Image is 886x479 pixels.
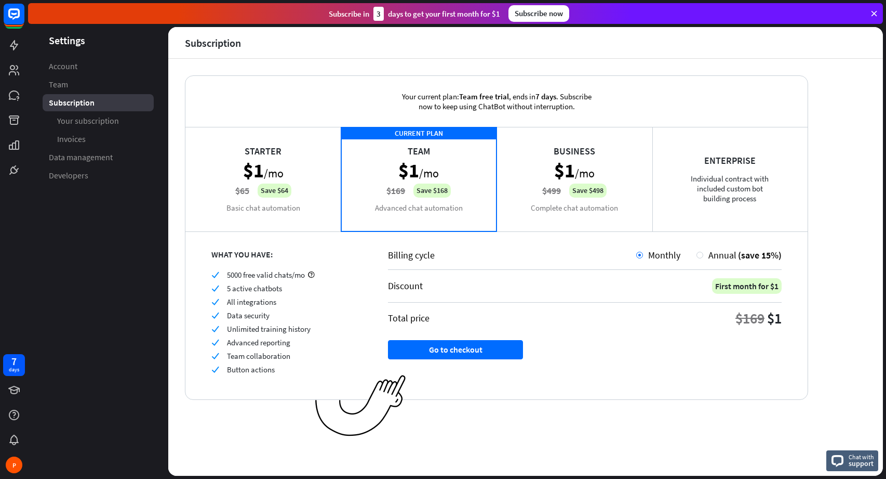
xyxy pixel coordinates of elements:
[49,170,88,181] span: Developers
[227,283,282,293] span: 5 active chatbots
[43,76,154,93] a: Team
[211,298,219,306] i: check
[373,7,384,21] div: 3
[712,278,782,294] div: First month for $1
[28,33,168,47] header: Settings
[8,4,39,35] button: Open LiveChat chat widget
[388,249,636,261] div: Billing cycle
[388,340,523,359] button: Go to checkout
[43,149,154,166] a: Data management
[185,37,241,49] div: Subscription
[508,5,569,22] div: Subscribe now
[388,312,429,324] div: Total price
[708,249,736,261] span: Annual
[211,352,219,360] i: check
[49,97,95,108] span: Subscription
[11,357,17,366] div: 7
[227,351,290,361] span: Team collaboration
[459,92,509,101] span: Team free trial
[43,112,154,130] a: Your subscription
[227,310,270,320] span: Data security
[329,7,500,21] div: Subscribe in days to get your first month for $1
[43,58,154,75] a: Account
[648,249,680,261] span: Monthly
[849,452,874,462] span: Chat with
[315,375,406,437] img: ec979a0a656117aaf919.png
[57,134,86,145] span: Invoices
[738,249,782,261] span: (save 15%)
[211,249,362,260] div: WHAT YOU HAVE:
[767,309,782,328] div: $1
[3,354,25,376] a: 7 days
[385,76,608,127] div: Your current plan: , ends in . Subscribe now to keep using ChatBot without interruption.
[227,338,290,347] span: Advanced reporting
[49,61,77,72] span: Account
[57,115,119,126] span: Your subscription
[227,297,276,307] span: All integrations
[535,92,556,101] span: 7 days
[211,284,219,292] i: check
[849,459,874,468] span: support
[211,271,219,279] i: check
[6,457,22,473] div: P
[211,339,219,346] i: check
[49,152,113,163] span: Data management
[9,366,19,373] div: days
[735,309,764,328] div: $169
[211,325,219,333] i: check
[211,312,219,319] i: check
[227,324,311,334] span: Unlimited training history
[227,270,305,280] span: 5000 free valid chats/mo
[49,79,68,90] span: Team
[43,167,154,184] a: Developers
[211,366,219,373] i: check
[43,131,154,148] a: Invoices
[388,280,423,292] div: Discount
[227,365,275,374] span: Button actions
